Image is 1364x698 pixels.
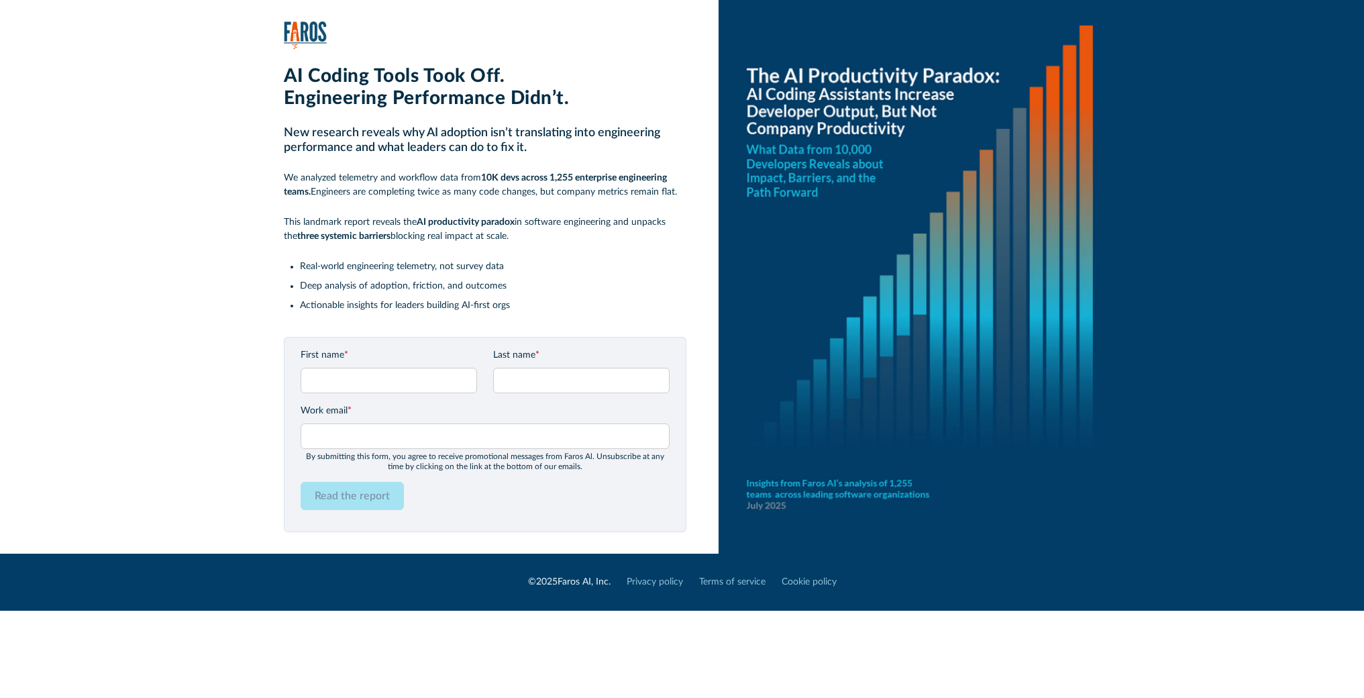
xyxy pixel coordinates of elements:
[284,126,686,155] h2: New research reveals why AI adoption isn’t translating into engineering performance and what lead...
[297,232,390,241] strong: three systemic barriers
[301,348,670,521] form: Email Form
[300,260,686,274] li: Real-world engineering telemetry, not survey data
[493,348,670,362] label: Last name
[301,452,670,471] div: By submitting this form, you agree to receive promotional messages from Faros Al. Unsubscribe at ...
[284,215,686,244] p: This landmark report reveals the in software engineering and unpacks the blocking real impact at ...
[417,217,515,227] strong: AI productivity paradox
[699,575,766,589] a: Terms of service
[300,279,686,293] li: Deep analysis of adoption, friction, and outcomes
[301,482,404,510] input: Read the report
[782,575,837,589] a: Cookie policy
[536,577,558,587] span: 2025
[284,87,686,110] h1: Engineering Performance Didn’t.
[301,404,670,418] label: Work email
[284,173,667,197] strong: 10K devs across 1,255 enterprise engineering teams.
[284,21,327,49] img: Faros Logo
[284,65,686,88] h1: AI Coding Tools Took Off.
[301,348,477,362] label: First name
[528,575,611,589] div: © Faros AI, Inc.
[284,171,686,199] p: We analyzed telemetry and workflow data from Engineers are completing twice as many code changes,...
[300,299,686,313] li: Actionable insights for leaders building AI-first orgs
[627,575,683,589] a: Privacy policy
